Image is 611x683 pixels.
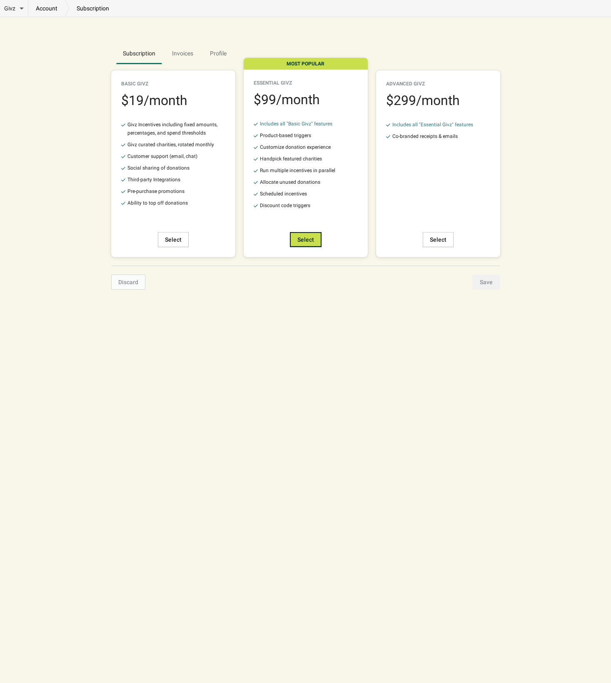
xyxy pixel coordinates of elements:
div: Handpick featured charities [260,155,322,163]
div: Basic Givz [121,80,225,87]
div: Third-party Integrations [127,175,180,184]
span: Profile [203,46,233,61]
div: Most Popular [244,58,368,70]
button: Select [290,232,322,247]
div: Customize donation experience [260,143,331,151]
div: Advanced Givz [386,80,490,87]
div: $ 299 /month [386,94,490,107]
div: Social sharing of donations [127,164,190,172]
span: Select [430,236,446,243]
div: $ 99 /month [254,93,358,106]
span: Invoices [165,46,200,61]
div: $ 19 /month [121,94,225,107]
div: Givz curated charities, rotated monthly [127,140,214,149]
button: Select [158,232,189,247]
div: Run multiple incentives in parallel [260,166,335,175]
div: Co-branded receipts & emails [392,132,458,140]
div: Discount code triggers [260,201,310,210]
span: Select [165,236,182,243]
div: Givz Incentives including fixed amounts, percentages, and spend thresholds [127,120,225,137]
span: Givz [4,4,15,13]
div: Pre-purchase promotions [127,187,185,195]
div: Allocate unused donations [260,178,320,186]
div: Scheduled incentives [260,190,307,198]
div: Customer support (email, chat) [127,152,197,160]
button: Select [423,232,454,247]
div: Essential Givz [254,80,358,86]
a: account [28,4,65,13]
div: Includes all " Essential Givz " features [392,120,473,129]
span: Select [297,236,314,243]
span: Subscription [116,46,162,61]
div: Ability to top off donations [127,199,188,207]
div: Includes all " Basic Givz " features [260,120,332,128]
p: subscription [69,4,117,13]
div: Product-based triggers [260,131,311,140]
